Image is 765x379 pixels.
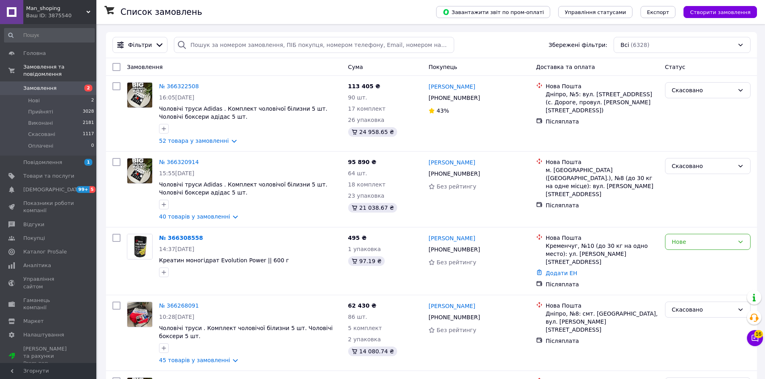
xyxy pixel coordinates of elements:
span: 95 890 ₴ [348,159,377,165]
span: 2 [91,97,94,104]
span: Без рейтингу [437,183,476,190]
span: Головна [23,50,46,57]
span: Замовлення [127,64,163,70]
span: Скасовані [28,131,55,138]
button: Експорт [641,6,676,18]
span: 64 шт. [348,170,367,176]
a: № 366320914 [159,159,199,165]
div: Prom топ [23,360,74,367]
span: Статус [665,64,685,70]
span: 16:05[DATE] [159,94,194,101]
span: (6328) [631,42,650,48]
div: [PHONE_NUMBER] [427,168,481,179]
img: Фото товару [127,83,152,107]
span: 0 [91,142,94,150]
a: № 366322508 [159,83,199,89]
span: 16 [754,330,763,338]
a: [PERSON_NAME] [428,234,475,242]
div: 97.19 ₴ [348,256,385,266]
span: Замовлення та повідомлення [23,63,96,78]
span: 90 шт. [348,94,367,101]
span: Показники роботи компанії [23,200,74,214]
span: Повідомлення [23,159,62,166]
div: [PHONE_NUMBER] [427,244,481,255]
span: Маркет [23,318,44,325]
span: Товари та послуги [23,172,74,180]
span: 14:37[DATE] [159,246,194,252]
span: Створити замовлення [690,9,751,15]
input: Пошук [4,28,95,43]
div: Післяплата [546,280,659,288]
a: Фото товару [127,234,153,259]
span: Доставка та оплата [536,64,595,70]
span: Експорт [647,9,669,15]
span: 113 405 ₴ [348,83,380,89]
span: Виконані [28,120,53,127]
h1: Список замовлень [120,7,202,17]
span: 86 шт. [348,314,367,320]
a: Чоловічі труси Adidas . Комплект чоловічої білизни 5 шт. Чоловічі боксери адідас 5 шт. [159,181,327,196]
span: Відгуки [23,221,44,228]
span: 18 комплект [348,181,386,188]
span: 23 упаковка [348,193,385,199]
button: Управління статусами [558,6,632,18]
div: Післяплата [546,201,659,209]
div: Нова Пошта [546,234,659,242]
span: 15:55[DATE] [159,170,194,176]
span: 99+ [76,186,90,193]
span: 62 430 ₴ [348,302,377,309]
div: 24 958.65 ₴ [348,127,398,137]
button: Створити замовлення [683,6,757,18]
div: Нова Пошта [546,302,659,310]
a: № 366308558 [159,235,203,241]
span: Нові [28,97,40,104]
span: Man_shoping [26,5,86,12]
span: 2181 [83,120,94,127]
a: Фото товару [127,302,153,327]
div: Післяплата [546,337,659,345]
span: Збережені фільтри: [549,41,607,49]
a: Креатин моногідрат Еvolution Power || 600 г [159,257,289,263]
input: Пошук за номером замовлення, ПІБ покупця, номером телефону, Email, номером накладної [174,37,454,53]
span: Покупці [23,235,45,242]
span: Управління статусами [565,9,626,15]
div: [PHONE_NUMBER] [427,92,481,103]
span: Cума [348,64,363,70]
a: Чоловічі труси Adidas . Комплект чоловічої білизни 5 шт. Чоловічі боксери адідас 5 шт. [159,105,327,120]
a: Додати ЕН [546,270,577,276]
img: Фото товару [127,158,152,183]
div: Дніпро, №8: смт. [GEOGRAPHIC_DATA], вул. [PERSON_NAME][STREET_ADDRESS] [546,310,659,334]
div: Ваш ID: 3875540 [26,12,96,19]
span: Без рейтингу [437,259,476,266]
a: Чоловічі труси . Комплект чоловічої білизни 5 шт. Чоловічі боксери 5 шт. [159,325,333,339]
span: Налаштування [23,331,64,338]
div: Скасовано [672,305,734,314]
span: 1 [84,159,92,166]
span: 10:28[DATE] [159,314,194,320]
span: Управління сайтом [23,276,74,290]
button: Чат з покупцем16 [747,330,763,346]
a: 52 товара у замовленні [159,138,229,144]
div: Скасовано [672,86,734,95]
div: Нове [672,237,734,246]
div: Дніпро, №5: вул. [STREET_ADDRESS] (с. Дороге, провул. [PERSON_NAME][STREET_ADDRESS]) [546,90,659,114]
div: Нова Пошта [546,158,659,166]
span: 26 упаковка [348,117,385,123]
a: 40 товарів у замовленні [159,213,230,220]
span: 43% [437,107,449,114]
a: 45 товарів у замовленні [159,357,230,363]
span: 495 ₴ [348,235,367,241]
a: [PERSON_NAME] [428,158,475,166]
div: 21 038.67 ₴ [348,203,398,213]
span: 1 упаковка [348,246,381,252]
span: 5 [90,186,96,193]
div: Скасовано [672,162,734,170]
div: 14 080.74 ₴ [348,347,398,356]
div: Кременчуг, №10 (до 30 кг на одно место): ул. [PERSON_NAME][STREET_ADDRESS] [546,242,659,266]
div: Нова Пошта [546,82,659,90]
a: Фото товару [127,82,153,108]
img: Фото товару [127,302,152,327]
